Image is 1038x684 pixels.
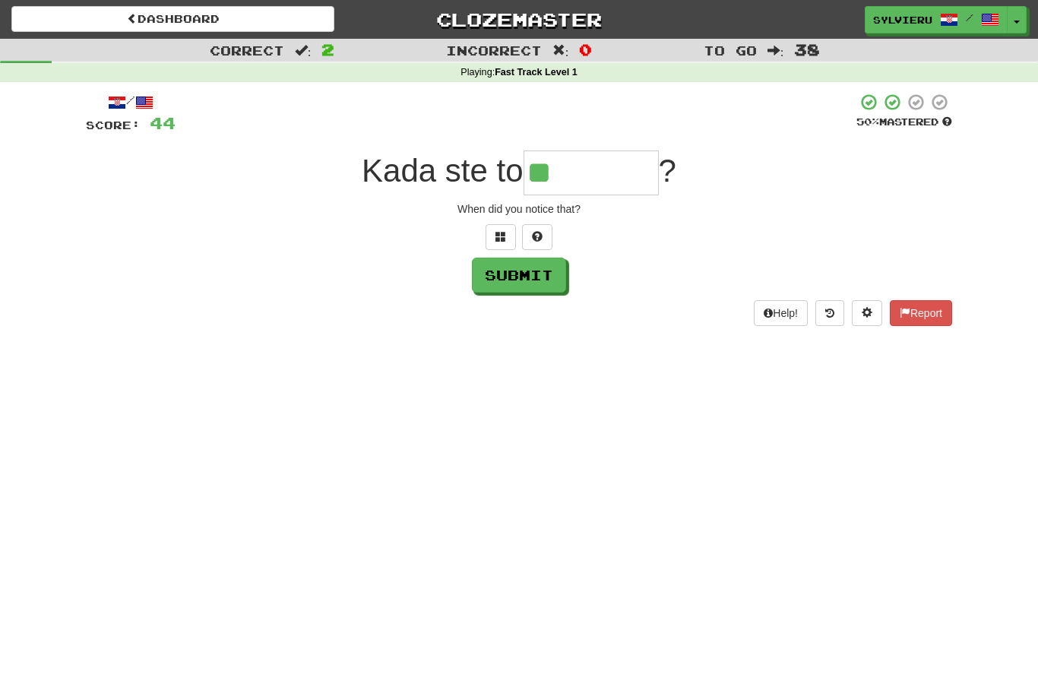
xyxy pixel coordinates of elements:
button: Switch sentence to multiple choice alt+p [486,224,516,250]
span: : [552,44,569,57]
span: 38 [794,40,820,59]
a: Dashboard [11,6,334,32]
span: 44 [150,113,176,132]
a: sylvieru / [865,6,1008,33]
span: Correct [210,43,284,58]
span: Kada ste to [362,153,523,188]
span: / [966,12,973,23]
span: sylvieru [873,13,932,27]
button: Help! [754,300,808,326]
span: Score: [86,119,141,131]
span: 2 [321,40,334,59]
div: Mastered [856,116,952,129]
button: Submit [472,258,566,293]
span: To go [704,43,757,58]
a: Clozemaster [357,6,680,33]
span: : [767,44,784,57]
button: Round history (alt+y) [815,300,844,326]
div: / [86,93,176,112]
span: ? [659,153,676,188]
span: 0 [579,40,592,59]
button: Single letter hint - you only get 1 per sentence and score half the points! alt+h [522,224,552,250]
span: 50 % [856,116,879,128]
span: Incorrect [446,43,542,58]
div: When did you notice that? [86,201,952,217]
button: Report [890,300,952,326]
strong: Fast Track Level 1 [495,67,578,78]
span: : [295,44,312,57]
